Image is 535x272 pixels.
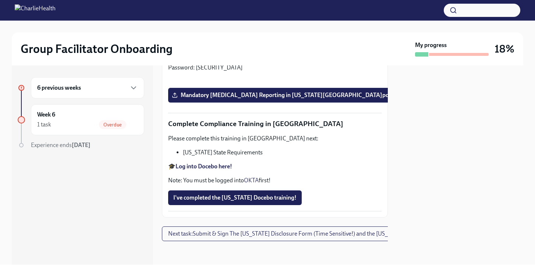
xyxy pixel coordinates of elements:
[99,122,126,128] span: Overdue
[31,142,91,148] span: Experience ends
[37,121,51,129] div: 1 task
[173,194,297,201] span: I've completed the [US_STATE] Docebo training!
[37,84,81,92] h6: 6 previous weeks
[168,176,382,185] p: Note: You must be logged into first!
[162,226,460,241] button: Next task:Submit & Sign The [US_STATE] Disclosure Form (Time Sensitive!) and the [US_STATE] Backg...
[168,190,302,205] button: I've completed the [US_STATE] Docebo training!
[244,177,259,184] a: OKTA
[176,163,232,170] a: Log into Docebo here!
[495,42,514,56] h3: 18%
[173,92,391,99] span: Mandatory [MEDICAL_DATA] Reporting in [US_STATE][GEOGRAPHIC_DATA]pdf
[18,104,144,135] a: Week 61 taskOverdue
[168,162,382,171] p: 🎓
[72,142,91,148] strong: [DATE]
[168,119,382,129] p: Complete Compliance Training in [GEOGRAPHIC_DATA]
[15,4,56,16] img: CharlieHealth
[31,77,144,99] div: 6 previous weeks
[168,88,396,103] label: Mandatory [MEDICAL_DATA] Reporting in [US_STATE][GEOGRAPHIC_DATA]pdf
[415,41,447,49] strong: My progress
[183,148,382,157] li: [US_STATE] State Requirements
[168,230,454,237] span: Next task : Submit & Sign The [US_STATE] Disclosure Form (Time Sensitive!) and the [US_STATE] Bac...
[168,135,382,143] p: Please complete this training in [GEOGRAPHIC_DATA] next:
[37,111,55,119] h6: Week 6
[21,42,173,56] h2: Group Facilitator Onboarding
